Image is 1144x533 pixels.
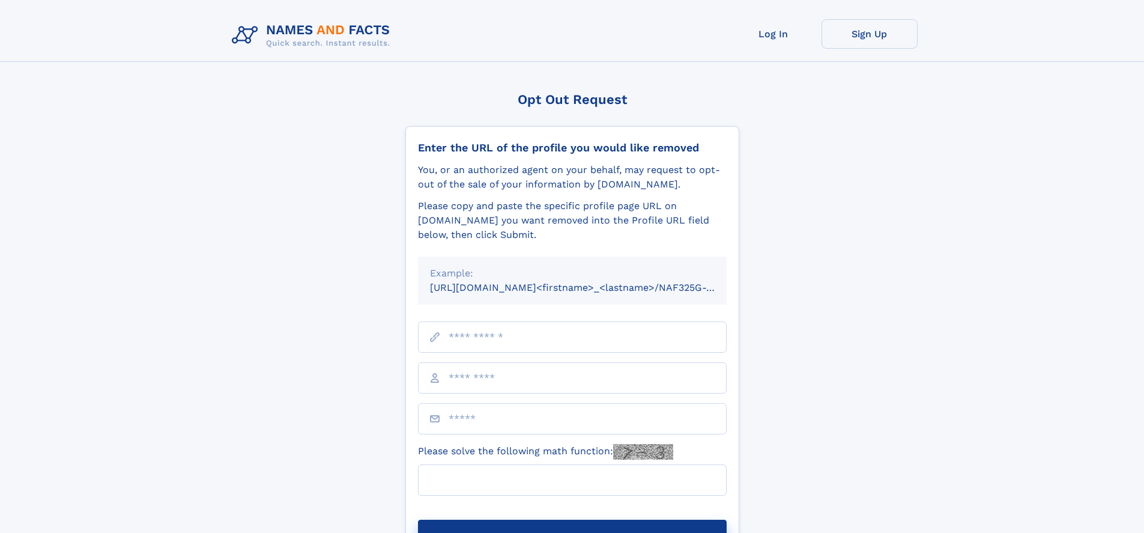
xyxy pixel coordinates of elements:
[418,444,673,460] label: Please solve the following math function:
[418,199,727,242] div: Please copy and paste the specific profile page URL on [DOMAIN_NAME] you want removed into the Pr...
[418,163,727,192] div: You, or an authorized agent on your behalf, may request to opt-out of the sale of your informatio...
[430,282,749,293] small: [URL][DOMAIN_NAME]<firstname>_<lastname>/NAF325G-xxxxxxxx
[822,19,918,49] a: Sign Up
[227,19,400,52] img: Logo Names and Facts
[725,19,822,49] a: Log In
[430,266,715,281] div: Example:
[405,92,739,107] div: Opt Out Request
[418,141,727,154] div: Enter the URL of the profile you would like removed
